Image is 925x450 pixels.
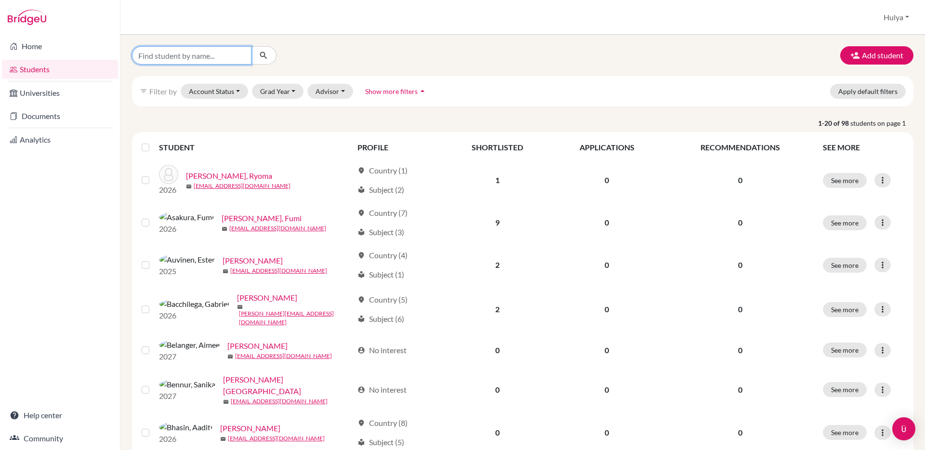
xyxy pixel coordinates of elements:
[669,344,811,356] p: 0
[307,84,353,99] button: Advisor
[357,313,404,325] div: Subject (6)
[159,310,229,321] p: 2026
[2,60,118,79] a: Students
[823,425,867,440] button: See more
[227,340,288,352] a: [PERSON_NAME]
[220,436,226,442] span: mail
[551,332,663,368] td: 0
[237,304,243,310] span: mail
[2,83,118,103] a: Universities
[823,215,867,230] button: See more
[220,423,280,434] a: [PERSON_NAME]
[418,86,427,96] i: arrow_drop_up
[357,386,365,394] span: account_circle
[357,417,408,429] div: Country (8)
[444,201,551,244] td: 9
[357,346,365,354] span: account_circle
[357,271,365,278] span: local_library
[840,46,913,65] button: Add student
[186,184,192,189] span: mail
[669,174,811,186] p: 0
[669,427,811,438] p: 0
[357,419,365,427] span: location_on
[357,226,404,238] div: Subject (3)
[444,159,551,201] td: 1
[357,165,408,176] div: Country (1)
[669,217,811,228] p: 0
[357,296,365,304] span: location_on
[159,136,352,159] th: STUDENT
[140,87,147,95] i: filter_list
[159,339,220,351] img: Belanger, Aimee
[663,136,817,159] th: RECOMMENDATIONS
[223,374,353,397] a: [PERSON_NAME][GEOGRAPHIC_DATA]
[357,228,365,236] span: local_library
[159,265,215,277] p: 2025
[444,136,551,159] th: SHORTLISTED
[223,255,283,266] a: [PERSON_NAME]
[669,304,811,315] p: 0
[357,269,404,280] div: Subject (1)
[352,136,444,159] th: PROFILE
[357,207,408,219] div: Country (7)
[551,368,663,411] td: 0
[223,399,229,405] span: mail
[444,286,551,332] td: 2
[879,8,913,26] button: Hulya
[159,351,220,362] p: 2027
[231,397,328,406] a: [EMAIL_ADDRESS][DOMAIN_NAME]
[2,130,118,149] a: Analytics
[823,173,867,188] button: See more
[235,352,332,360] a: [EMAIL_ADDRESS][DOMAIN_NAME]
[222,226,227,232] span: mail
[8,10,46,25] img: Bridge-U
[823,302,867,317] button: See more
[357,209,365,217] span: location_on
[223,268,228,274] span: mail
[357,167,365,174] span: location_on
[149,87,177,96] span: Filter by
[365,87,418,95] span: Show more filters
[669,384,811,396] p: 0
[132,46,251,65] input: Find student by name...
[669,259,811,271] p: 0
[230,266,327,275] a: [EMAIL_ADDRESS][DOMAIN_NAME]
[159,212,214,223] img: Asakura, Fumi
[159,422,212,433] img: Bhasin, Aaditi
[2,37,118,56] a: Home
[159,433,212,445] p: 2026
[444,368,551,411] td: 0
[357,437,404,448] div: Subject (5)
[237,292,297,304] a: [PERSON_NAME]
[551,286,663,332] td: 0
[818,118,850,128] strong: 1-20 of 98
[357,294,408,305] div: Country (5)
[823,382,867,397] button: See more
[159,379,215,390] img: Bennur, Sanika
[357,251,365,259] span: location_on
[194,182,291,190] a: [EMAIL_ADDRESS][DOMAIN_NAME]
[551,201,663,244] td: 0
[892,417,915,440] div: Open Intercom Messenger
[551,244,663,286] td: 0
[159,298,229,310] img: Bacchilega, Gabriel
[551,136,663,159] th: APPLICATIONS
[227,354,233,359] span: mail
[186,170,272,182] a: [PERSON_NAME], Ryoma
[444,332,551,368] td: 0
[2,406,118,425] a: Help center
[357,84,436,99] button: Show more filtersarrow_drop_up
[159,165,178,184] img: Arai, Ryoma
[357,384,407,396] div: No interest
[357,184,404,196] div: Subject (2)
[2,106,118,126] a: Documents
[357,186,365,194] span: local_library
[159,223,214,235] p: 2026
[252,84,304,99] button: Grad Year
[357,438,365,446] span: local_library
[850,118,913,128] span: students on page 1
[181,84,248,99] button: Account Status
[357,250,408,261] div: Country (4)
[357,344,407,356] div: No interest
[551,159,663,201] td: 0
